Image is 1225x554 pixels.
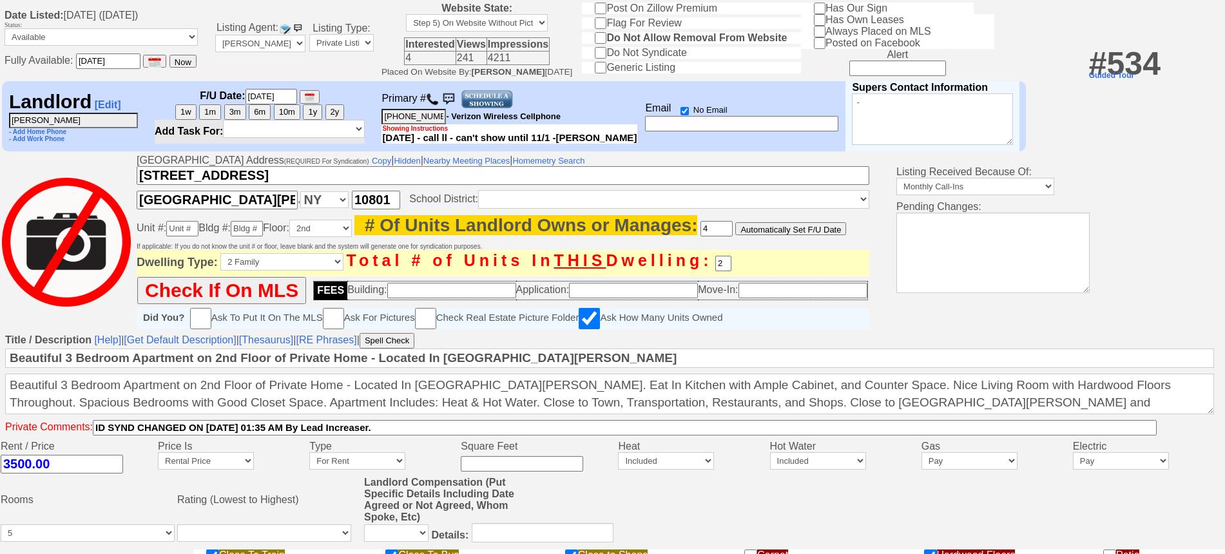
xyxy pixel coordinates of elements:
[360,333,414,349] button: Spell Check
[352,191,400,209] input: Zip
[446,111,561,121] font: - Verizon Wireless Cellphone
[1089,46,1161,82] span: 534
[291,22,304,35] img: sms.png
[595,17,606,29] input: Flag For Review
[347,251,713,269] b: Total # of Units In Dwelling:
[381,67,572,77] small: Placed On Website By: [DATE]
[381,93,425,104] span: Primary #
[215,22,305,58] center: Listing Agent:
[5,21,198,43] nobr: Status:
[595,47,606,59] input: Do Not Syndicate
[124,334,360,345] span: | | |
[606,3,717,14] span: Post On Zillow Premium
[921,441,1073,452] td: Gas
[9,135,64,142] a: - Add Work Phone
[278,22,291,35] img: compose_email.png
[305,92,314,102] img: [calendar icon]
[199,104,221,120] button: 1m
[814,26,825,37] input: Always Placed on MLS
[852,82,988,93] b: Supers Contact Information
[487,52,549,65] td: 4211
[423,156,510,166] font: Nearby Meeting Places
[896,166,1223,178] div: Listing Received Because Of:
[143,308,863,329] div: Ask To Put It On The MLS Ask For Pictures Check Real Estate Picture Folder Ask How Many Units Owned
[825,14,904,25] span: Has Own Leases
[296,334,356,345] a: [RE Phrases]
[325,104,345,120] button: 2y
[93,420,1157,435] input: Private Comments
[770,441,921,452] td: Hot Water
[137,243,482,250] font: If applicable: If you do not know the unit # or floor, leave blank and the system will generate o...
[309,441,461,452] td: Type
[364,477,514,522] b: Landlord Compensation (Put Specific Details Including Date Agreed or Not Agreed, Whom Spoke, Etc)
[5,334,1214,432] span: |
[456,38,487,52] th: Views
[680,107,689,115] input: No Email
[554,251,606,269] b: THIS
[274,104,300,120] button: 10m
[124,334,236,345] a: [Get Default Description]
[365,215,698,235] b: # Of Units Landlord Owns or Manages:
[166,221,198,236] input: Unit #
[680,101,728,116] label: No Email
[169,55,197,68] button: Now
[814,14,825,26] input: Has Own Leases
[595,62,606,73] input: Generic Listing
[441,3,512,14] b: Website State:
[317,285,344,296] span: FEES
[9,128,66,135] a: - Add Home Phone
[1,477,177,523] td: Rooms
[145,81,374,151] th: F/U Date:
[825,37,920,48] span: Posted on Facebook
[137,193,869,204] nobr: ,
[137,256,218,269] span: Dwelling Type:
[825,3,887,14] span: Has Our Sign
[137,277,306,304] input: Check If On MLS
[394,156,420,166] font: Hidden
[595,32,606,44] input: Do Not Allow Removal From Website
[871,153,1224,330] td: Pending Changes:
[394,155,420,166] a: Hidden
[95,99,121,110] a: [Edit]
[595,3,606,14] input: Post On Zillow Premium
[372,156,391,166] font: Copy
[606,62,675,73] span: Generic Listing
[303,104,322,120] button: 1y
[5,10,64,21] b: Date Listed:
[307,1,376,79] td: Listing Type:
[224,104,246,120] button: 3m
[461,441,618,452] td: Square Feet
[439,90,458,109] img: sms.png
[1,441,158,452] td: Rent / Price
[5,421,93,432] font: Private Comments:
[354,215,697,235] span: Approxmiate. Include units both in lotus and not. - Last Modified By SYSTEM 9 years, 11 months, 1...
[5,55,73,66] span: Fully Available:
[472,67,545,77] b: [PERSON_NAME]
[403,193,869,204] span: School District:
[405,52,456,65] td: 4
[1073,441,1224,452] td: Electric
[606,32,787,43] span: Do Not Allow Removal From Website
[9,91,92,112] b: Landlord
[814,37,825,49] input: Posted on Facebook
[177,477,354,523] td: Rating (Lowest to Highest)
[698,282,867,300] td: Move-In:
[431,530,468,540] b: Details:
[645,102,671,113] span: Email
[5,374,1214,414] textarea: Beautiful 3 Bedroom Apartment on 2nd Floor of Private Home - Located In [GEOGRAPHIC_DATA][PERSON_...
[606,17,681,28] span: Flag For Review
[825,26,931,37] span: Always Placed on MLS
[137,222,354,233] nobr: Unit #: Bldg #: Floor:
[155,120,365,144] center: Add Task For:
[94,334,121,345] a: [Help]
[1089,71,1134,80] a: Guided Tour
[461,90,514,109] img: Schedule-a-showing.gif
[423,155,510,166] a: Nearby Meeting Places
[487,38,549,52] th: Impressions
[347,282,516,300] td: Building:
[405,39,454,50] span: Lifetime: 4
[5,334,92,345] b: Title / Description
[158,441,309,452] td: Price Is
[2,178,134,307] img: no-photos.png
[137,191,298,209] input: City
